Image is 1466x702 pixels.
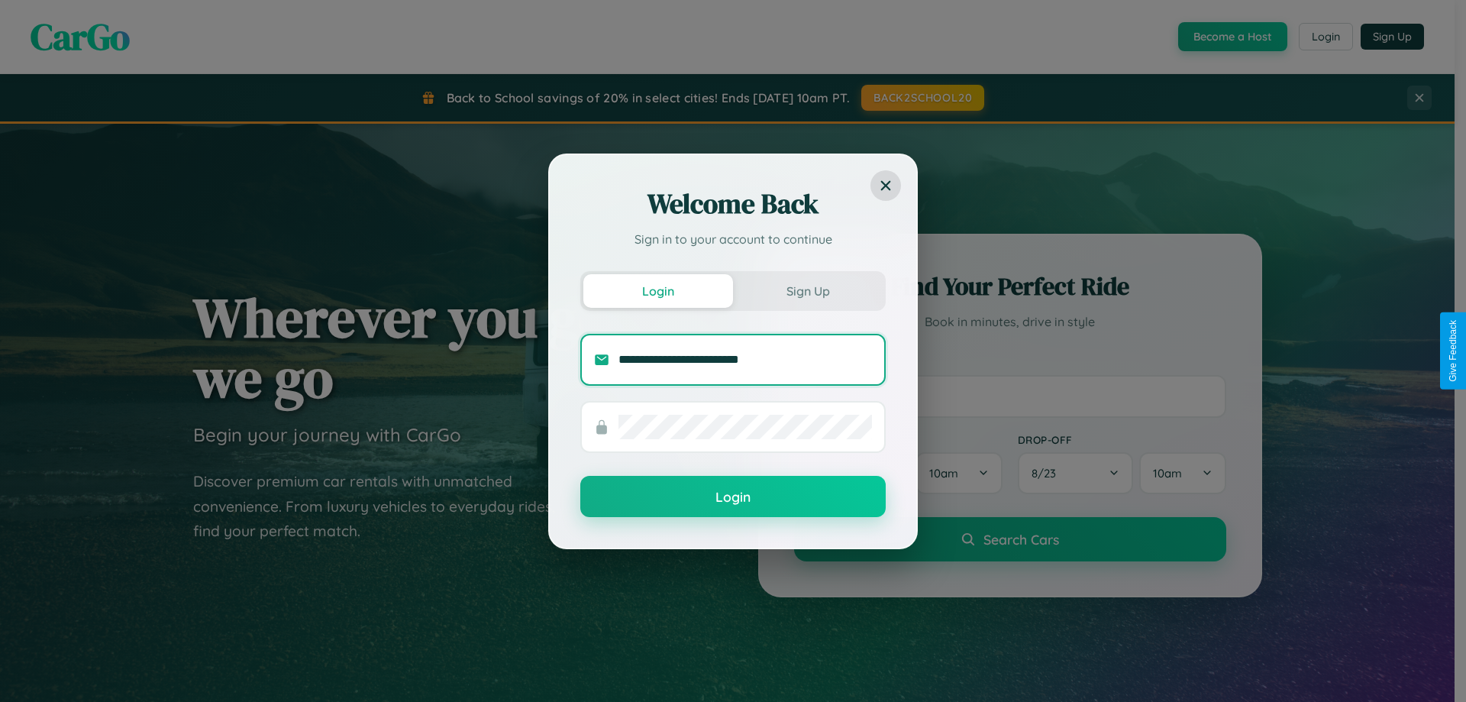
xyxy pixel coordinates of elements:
[1448,320,1458,382] div: Give Feedback
[580,476,886,517] button: Login
[580,230,886,248] p: Sign in to your account to continue
[733,274,883,308] button: Sign Up
[580,186,886,222] h2: Welcome Back
[583,274,733,308] button: Login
